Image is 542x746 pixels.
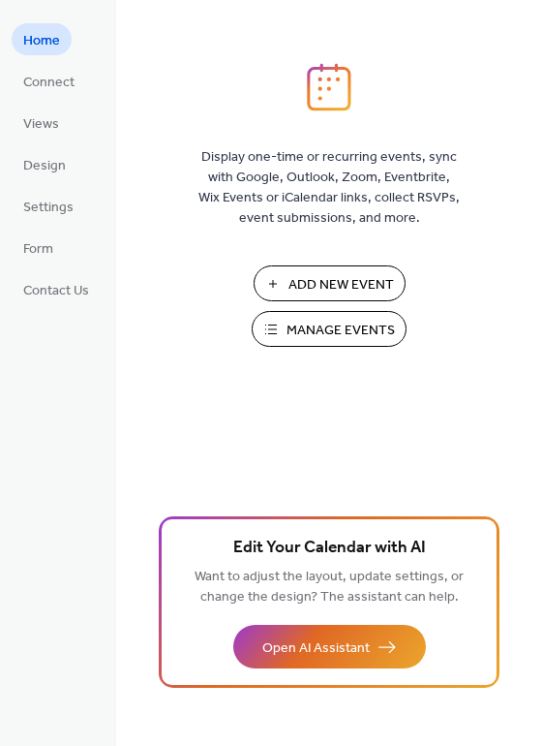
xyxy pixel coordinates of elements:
span: Connect [23,73,75,93]
a: Home [12,23,72,55]
button: Manage Events [252,311,406,347]
span: Display one-time or recurring events, sync with Google, Outlook, Zoom, Eventbrite, Wix Events or ... [198,147,460,229]
a: Connect [12,65,86,97]
span: Open AI Assistant [262,638,370,659]
button: Add New Event [254,265,406,301]
span: Manage Events [286,321,395,341]
span: Design [23,156,66,176]
a: Form [12,232,65,264]
button: Open AI Assistant [233,625,426,668]
span: Want to adjust the layout, update settings, or change the design? The assistant can help. [195,564,464,610]
a: Settings [12,190,85,222]
span: Settings [23,198,74,218]
span: Edit Your Calendar with AI [233,535,426,562]
span: Add New Event [288,275,394,295]
span: Views [23,114,59,135]
span: Contact Us [23,281,89,301]
img: logo_icon.svg [307,63,351,111]
a: Views [12,107,71,139]
a: Contact Us [12,273,101,305]
span: Home [23,31,60,51]
span: Form [23,239,53,260]
a: Design [12,148,77,180]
